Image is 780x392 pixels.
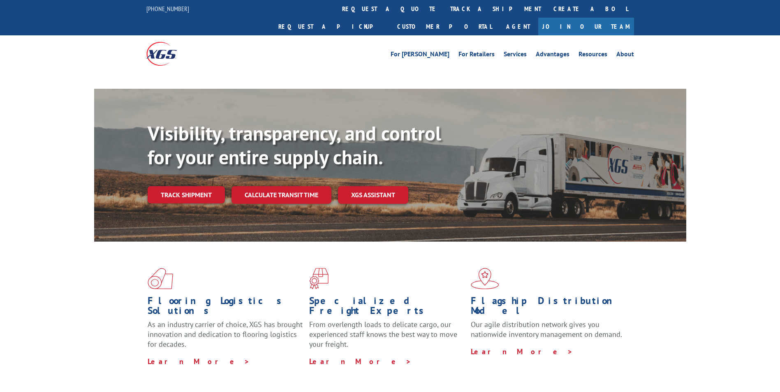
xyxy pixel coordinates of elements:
a: Learn More > [148,357,250,366]
p: From overlength loads to delicate cargo, our experienced staff knows the best way to move your fr... [309,320,465,356]
h1: Flagship Distribution Model [471,296,626,320]
a: Calculate transit time [231,186,331,204]
a: Request a pickup [272,18,391,35]
a: For [PERSON_NAME] [391,51,449,60]
h1: Flooring Logistics Solutions [148,296,303,320]
a: Advantages [536,51,569,60]
a: Track shipment [148,186,225,203]
a: About [616,51,634,60]
img: xgs-icon-focused-on-flooring-red [309,268,329,289]
a: For Retailers [458,51,495,60]
a: Agent [498,18,538,35]
span: As an industry carrier of choice, XGS has brought innovation and dedication to flooring logistics... [148,320,303,349]
a: Learn More > [471,347,573,356]
h1: Specialized Freight Experts [309,296,465,320]
a: [PHONE_NUMBER] [146,5,189,13]
img: xgs-icon-flagship-distribution-model-red [471,268,499,289]
b: Visibility, transparency, and control for your entire supply chain. [148,120,441,170]
a: Customer Portal [391,18,498,35]
a: Services [504,51,527,60]
a: Resources [579,51,607,60]
img: xgs-icon-total-supply-chain-intelligence-red [148,268,173,289]
a: Learn More > [309,357,412,366]
a: Join Our Team [538,18,634,35]
span: Our agile distribution network gives you nationwide inventory management on demand. [471,320,622,339]
a: XGS ASSISTANT [338,186,408,204]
